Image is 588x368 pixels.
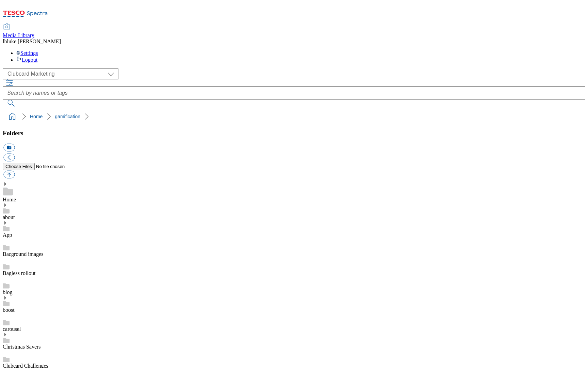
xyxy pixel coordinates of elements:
[3,307,15,313] a: boost
[16,57,37,63] a: Logout
[3,129,585,137] h3: Folders
[30,114,43,119] a: Home
[3,326,21,332] a: carousel
[55,114,80,119] a: gamification
[3,86,585,100] input: Search by names or tags
[3,24,34,39] a: Media Library
[3,270,35,276] a: Bagless rollout
[3,214,15,220] a: about
[3,344,41,350] a: Christmas Savers
[3,232,12,238] a: App
[3,32,34,38] span: Media Library
[7,111,18,122] a: home
[7,39,61,44] span: luke [PERSON_NAME]
[3,289,12,295] a: blog
[3,39,7,44] span: lh
[3,110,585,123] nav: breadcrumb
[16,50,38,56] a: Settings
[3,197,16,202] a: Home
[3,251,44,257] a: Bacground images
